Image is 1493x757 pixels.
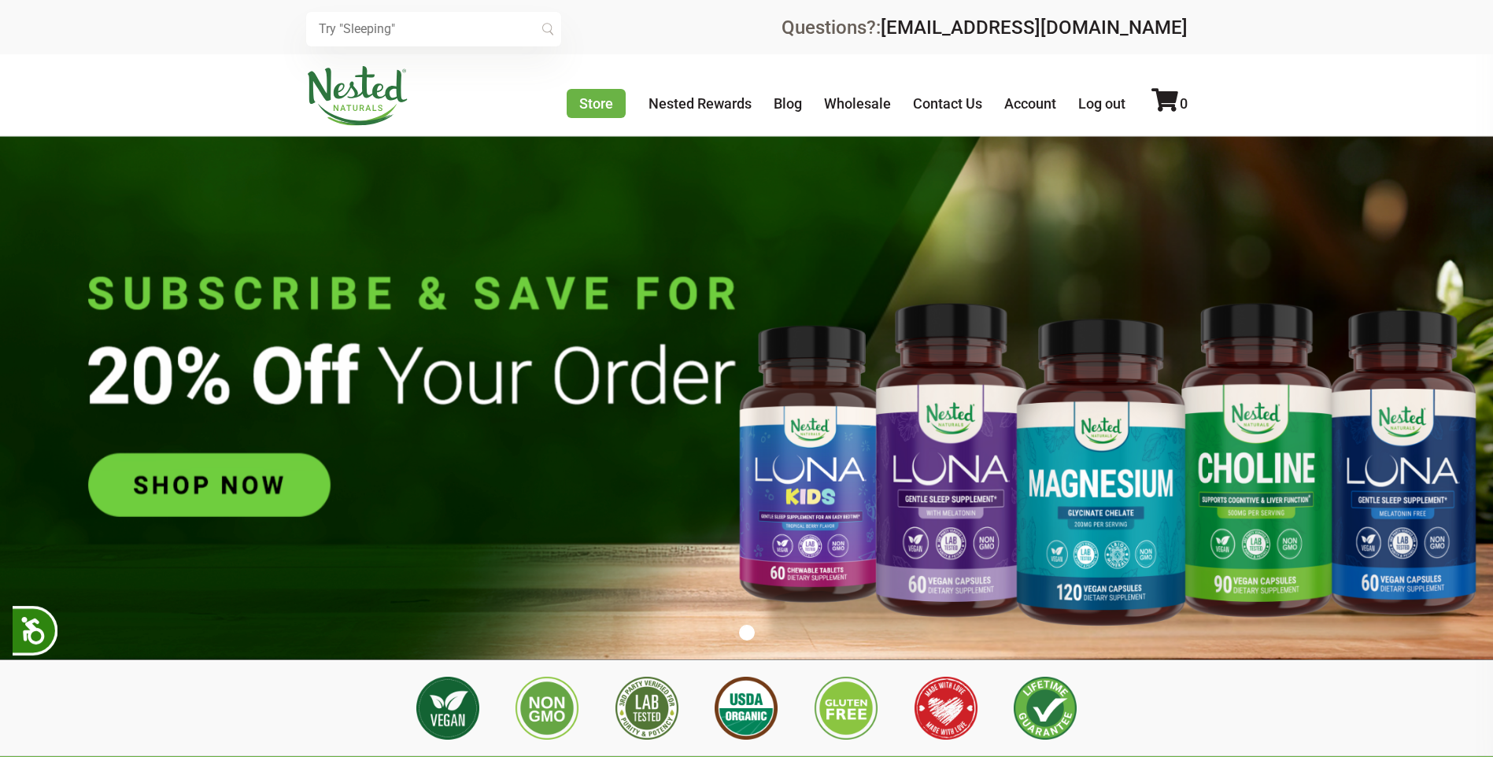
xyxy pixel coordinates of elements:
img: Lifetime Guarantee [1014,677,1077,740]
a: 0 [1151,95,1188,112]
button: 1 of 1 [739,625,755,641]
a: Wholesale [824,95,891,112]
img: Non GMO [516,677,578,740]
span: 0 [1180,95,1188,112]
img: USDA Organic [715,677,778,740]
img: Vegan [416,677,479,740]
a: Account [1004,95,1056,112]
a: Nested Rewards [649,95,752,112]
a: Blog [774,95,802,112]
img: Made with Love [915,677,977,740]
img: Gluten Free [815,677,878,740]
input: Try "Sleeping" [306,12,561,46]
img: Nested Naturals [306,66,408,126]
div: Questions?: [782,18,1188,37]
a: [EMAIL_ADDRESS][DOMAIN_NAME] [881,17,1188,39]
img: 3rd Party Lab Tested [615,677,678,740]
a: Contact Us [913,95,982,112]
a: Store [567,89,626,118]
a: Log out [1078,95,1125,112]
